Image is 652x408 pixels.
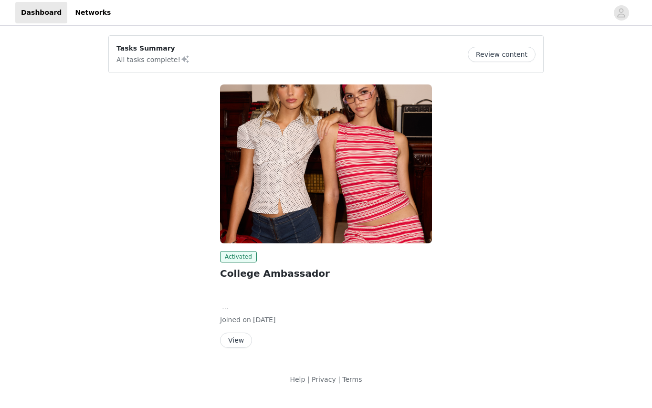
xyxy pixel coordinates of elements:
[220,316,251,324] span: Joined on
[220,251,257,262] span: Activated
[220,266,432,281] h2: College Ambassador
[253,316,275,324] span: [DATE]
[307,376,310,383] span: |
[116,43,190,53] p: Tasks Summary
[290,376,305,383] a: Help
[342,376,362,383] a: Terms
[617,5,626,21] div: avatar
[468,47,536,62] button: Review content
[338,376,340,383] span: |
[312,376,336,383] a: Privacy
[116,53,190,65] p: All tasks complete!
[220,337,252,344] a: View
[220,333,252,348] button: View
[15,2,67,23] a: Dashboard
[69,2,116,23] a: Networks
[220,84,432,243] img: Edikted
